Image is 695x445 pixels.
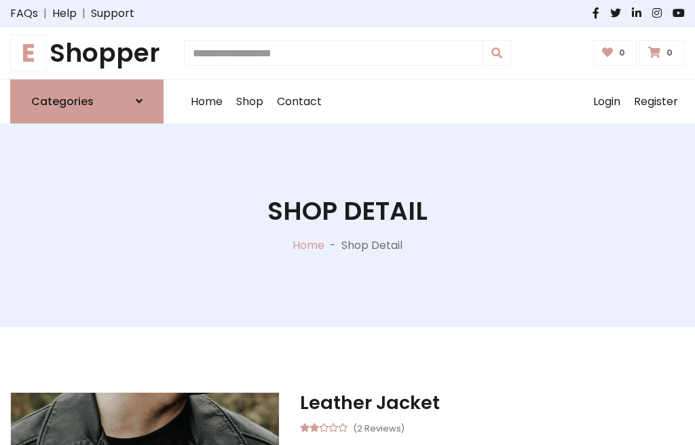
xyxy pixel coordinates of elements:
small: (2 Reviews) [353,419,405,436]
a: 0 [593,40,637,66]
a: Home [293,237,324,253]
a: Register [627,80,685,123]
p: Shop Detail [341,237,402,254]
a: Support [91,5,134,22]
span: 0 [663,47,676,59]
h1: Shop Detail [267,196,428,227]
a: Login [586,80,627,123]
span: E [10,35,47,71]
span: 0 [616,47,628,59]
a: Help [52,5,77,22]
a: EShopper [10,38,164,69]
h6: Categories [31,95,94,108]
h3: Leather Jacket [300,392,685,414]
a: Shop [229,80,270,123]
a: FAQs [10,5,38,22]
span: | [38,5,52,22]
span: | [77,5,91,22]
a: 0 [639,40,685,66]
p: - [324,237,341,254]
a: Home [184,80,229,123]
h1: Shopper [10,38,164,69]
a: Categories [10,79,164,123]
a: Contact [270,80,328,123]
